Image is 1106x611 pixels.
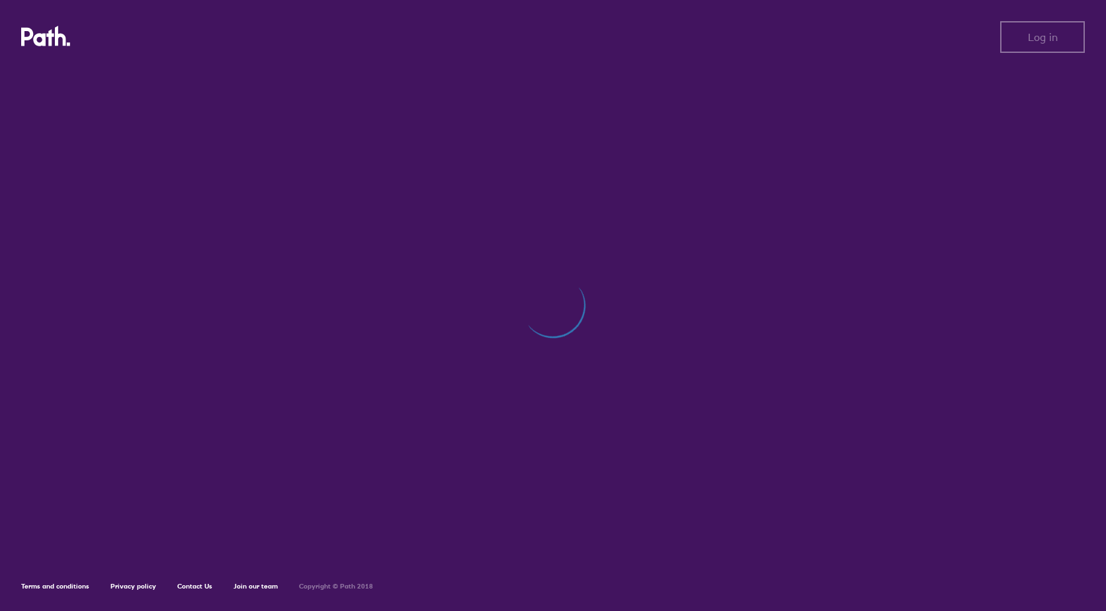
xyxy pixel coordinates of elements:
[1028,31,1058,43] span: Log in
[110,582,156,591] a: Privacy policy
[177,582,212,591] a: Contact Us
[234,582,278,591] a: Join our team
[299,583,373,591] h6: Copyright © Path 2018
[1000,21,1085,53] button: Log in
[21,582,89,591] a: Terms and conditions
